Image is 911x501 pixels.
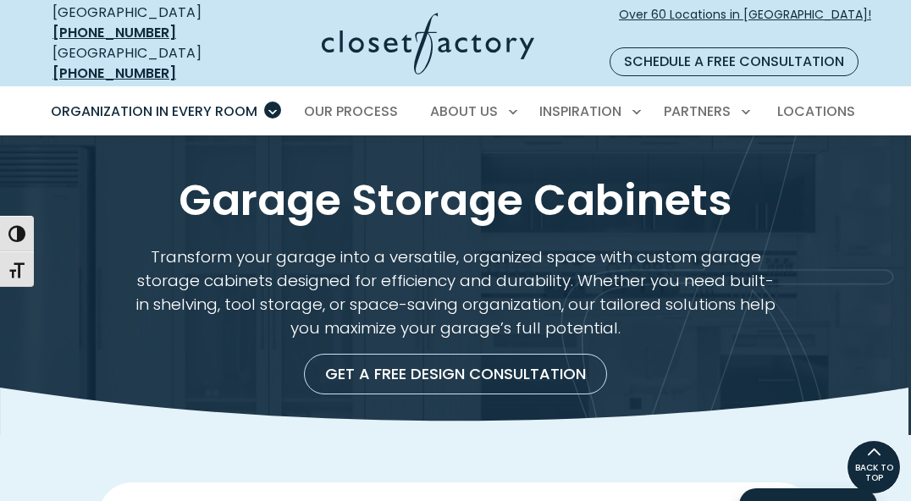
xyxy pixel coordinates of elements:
[51,102,257,121] span: Organization in Every Room
[52,63,176,83] a: [PHONE_NUMBER]
[777,102,855,121] span: Locations
[322,13,534,74] img: Closet Factory Logo
[52,23,176,42] a: [PHONE_NUMBER]
[131,245,780,340] p: Transform your garage into a versatile, organized space with custom garage storage cabinets desig...
[52,43,237,84] div: [GEOGRAPHIC_DATA]
[610,47,859,76] a: Schedule a Free Consultation
[539,102,621,121] span: Inspiration
[847,440,901,494] a: BACK TO TOP
[848,463,900,483] span: BACK TO TOP
[39,88,872,135] nav: Primary Menu
[430,102,498,121] span: About Us
[304,354,607,394] a: Get a Free Design Consultation
[664,102,731,121] span: Partners
[52,3,237,43] div: [GEOGRAPHIC_DATA]
[304,102,398,121] span: Our Process
[64,176,847,225] h1: Garage Storage Cabinets
[619,6,871,41] span: Over 60 Locations in [GEOGRAPHIC_DATA]!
